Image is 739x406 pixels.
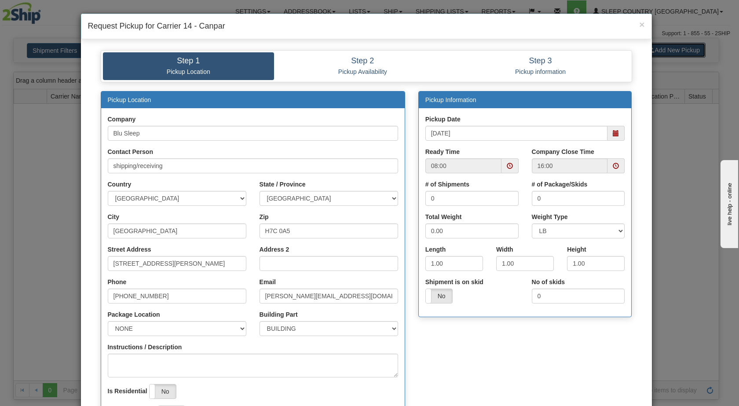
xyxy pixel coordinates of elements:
[260,212,269,221] label: Zip
[639,20,644,29] button: Close
[108,387,147,395] label: Is Residential
[103,52,274,80] a: Step 1 Pickup Location
[532,278,565,286] label: No of skids
[274,52,451,80] a: Step 2 Pickup Availability
[108,180,132,189] label: Country
[451,52,630,80] a: Step 3 Pickup information
[425,212,462,221] label: Total Weight
[108,343,182,351] label: Instructions / Description
[7,7,81,14] div: live help - online
[425,180,469,189] label: # of Shipments
[639,19,644,29] span: ×
[260,245,289,254] label: Address 2
[281,57,445,66] h4: Step 2
[532,180,588,189] label: # of Package/Skids
[108,147,153,156] label: Contact Person
[88,21,645,32] h4: Request Pickup for Carrier 14 - Canpar
[532,147,594,156] label: Company Close Time
[110,68,268,76] p: Pickup Location
[425,147,460,156] label: Ready Time
[719,158,738,248] iframe: chat widget
[150,384,176,399] label: No
[458,68,623,76] p: Pickup information
[260,278,276,286] label: Email
[108,212,119,221] label: City
[108,96,151,103] a: Pickup Location
[425,245,446,254] label: Length
[532,212,568,221] label: Weight Type
[108,310,160,319] label: Package Location
[108,115,136,124] label: Company
[108,278,127,286] label: Phone
[426,289,452,303] label: No
[425,96,476,103] a: Pickup Information
[110,57,268,66] h4: Step 1
[260,180,306,189] label: State / Province
[496,245,513,254] label: Width
[425,278,483,286] label: Shipment is on skid
[260,310,298,319] label: Building Part
[108,245,151,254] label: Street Address
[281,68,445,76] p: Pickup Availability
[458,57,623,66] h4: Step 3
[567,245,586,254] label: Height
[425,115,461,124] label: Pickup Date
